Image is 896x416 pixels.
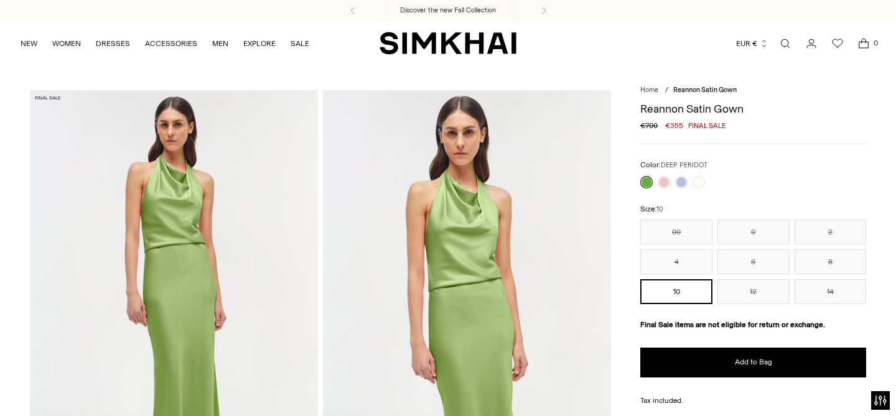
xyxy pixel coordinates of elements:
button: EUR € [736,30,768,57]
a: Open search modal [773,31,798,56]
button: 00 [640,220,712,244]
span: 0 [870,37,881,49]
a: SALE [291,30,309,57]
a: Open cart modal [851,31,876,56]
span: 10 [656,205,663,213]
strong: Final Sale items are not eligible for return or exchange. [640,320,825,329]
h1: Reannon Satin Gown [640,103,866,114]
button: 10 [640,279,712,304]
button: 0 [717,220,790,244]
label: Color: [640,159,707,171]
nav: breadcrumbs [640,85,866,96]
span: DEEP PERIDOT [661,161,707,169]
button: 2 [795,220,867,244]
button: 6 [717,249,790,274]
span: Add to Bag [735,357,772,367]
button: 12 [717,279,790,304]
a: WOMEN [52,30,81,57]
a: Home [640,86,658,94]
span: €355 [665,120,683,131]
label: Size: [640,203,663,215]
button: 4 [640,249,712,274]
a: Go to the account page [799,31,824,56]
span: Reannon Satin Gown [673,86,737,94]
button: 14 [795,279,867,304]
a: EXPLORE [243,30,276,57]
a: SIMKHAI [380,31,516,55]
button: Add to Bag [640,348,866,377]
button: 8 [795,249,867,274]
div: / [665,85,668,96]
a: Wishlist [825,31,850,56]
a: DRESSES [96,30,130,57]
s: €700 [640,120,658,131]
a: Discover the new Fall Collection [400,6,496,16]
a: NEW [21,30,37,57]
a: ACCESSORIES [145,30,197,57]
a: MEN [212,30,228,57]
div: Tax included. [640,395,866,406]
